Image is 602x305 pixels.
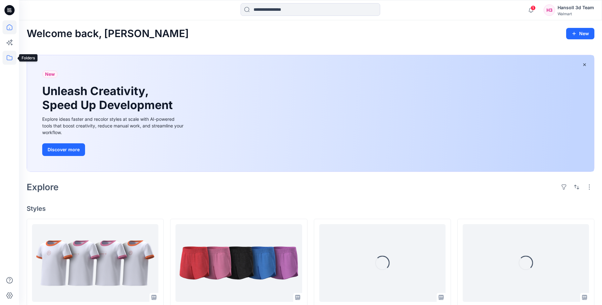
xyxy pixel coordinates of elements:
[558,11,594,16] div: Walmart
[32,224,158,302] a: HQ021663_AW GRAPHIC SS TEE
[42,84,175,112] h1: Unleash Creativity, Speed Up Development
[45,70,55,78] span: New
[566,28,594,39] button: New
[558,4,594,11] div: Hansoll 3d Team
[27,28,189,40] h2: Welcome back, [PERSON_NAME]
[42,116,185,136] div: Explore ideas faster and recolor styles at scale with AI-powered tools that boost creativity, red...
[42,143,85,156] button: Discover more
[27,205,594,212] h4: Styles
[544,4,555,16] div: H3
[531,5,536,10] span: 1
[42,143,185,156] a: Discover more
[27,182,59,192] h2: Explore
[175,224,302,302] a: HQ022219_AW GIRL CORE TABLE SHORT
